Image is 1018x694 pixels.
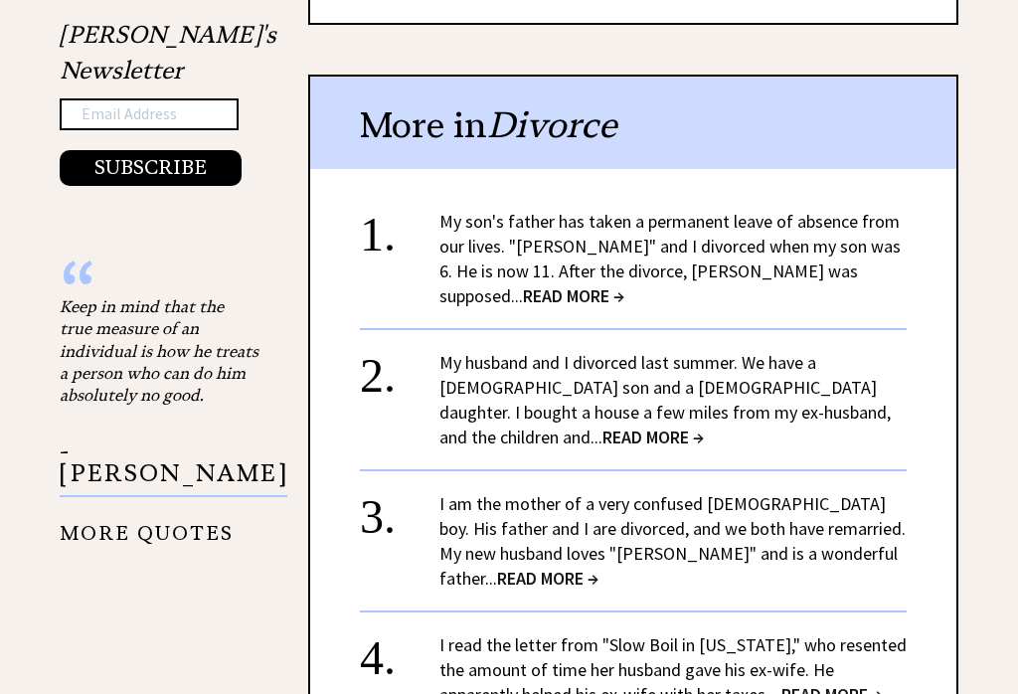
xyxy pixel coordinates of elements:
[60,18,276,187] div: [PERSON_NAME]'s Newsletter
[439,211,901,308] a: My son's father has taken a permanent leave of absence from our lives. "[PERSON_NAME]" and I divo...
[439,352,891,449] a: My husband and I divorced last summer. We have a [DEMOGRAPHIC_DATA] son and a [DEMOGRAPHIC_DATA] ...
[360,210,439,247] div: 1.
[60,441,287,498] p: - [PERSON_NAME]
[60,276,258,296] div: “
[497,568,598,591] span: READ MORE →
[310,78,956,170] div: More in
[60,507,234,546] a: MORE QUOTES
[60,296,258,408] div: Keep in mind that the true measure of an individual is how he treats a person who can do him abso...
[360,633,439,670] div: 4.
[360,351,439,388] div: 2.
[60,99,239,131] input: Email Address
[523,285,624,308] span: READ MORE →
[360,492,439,529] div: 3.
[602,427,704,449] span: READ MORE →
[487,103,616,148] span: Divorce
[60,151,242,187] button: SUBSCRIBE
[439,493,906,591] a: I am the mother of a very confused [DEMOGRAPHIC_DATA] boy. His father and I are divorced, and we ...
